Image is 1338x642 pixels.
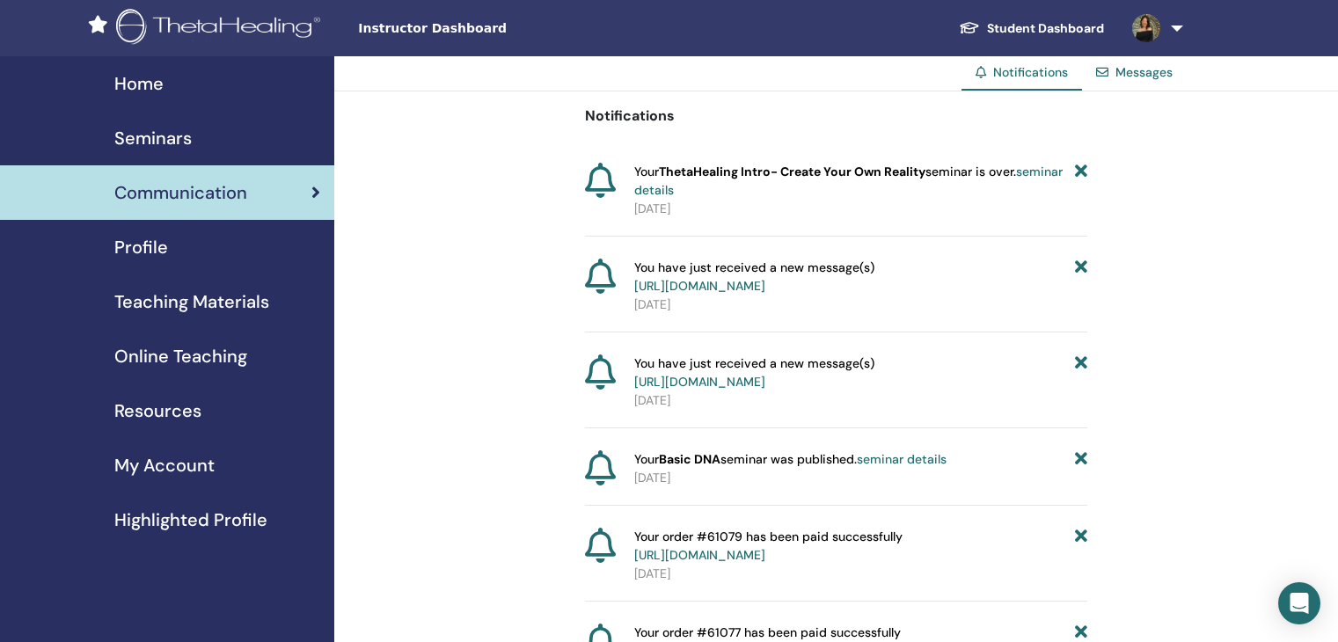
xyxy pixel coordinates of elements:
[634,354,874,391] span: You have just received a new message(s)
[114,125,192,151] span: Seminars
[634,200,1087,218] p: [DATE]
[634,528,903,565] span: Your order #61079 has been paid successfully
[114,398,201,424] span: Resources
[114,70,164,97] span: Home
[959,20,980,35] img: graduation-cap-white.svg
[634,164,1063,198] a: seminar details
[659,164,925,179] strong: ThetaHealing Intro- Create Your Own Reality
[634,391,1087,410] p: [DATE]
[634,565,1087,583] p: [DATE]
[114,234,168,260] span: Profile
[1278,582,1320,624] div: Open Intercom Messenger
[1115,64,1173,80] a: Messages
[358,19,622,38] span: Instructor Dashboard
[114,452,215,478] span: My Account
[659,451,720,467] strong: Basic DNA
[634,547,765,563] a: [URL][DOMAIN_NAME]
[634,469,1087,487] p: [DATE]
[857,451,947,467] a: seminar details
[634,259,874,295] span: You have just received a new message(s)
[993,64,1068,80] span: Notifications
[114,507,267,533] span: Highlighted Profile
[116,9,326,48] img: logo.png
[1132,14,1160,42] img: default.jpg
[634,163,1075,200] span: Your seminar is over.
[634,374,765,390] a: [URL][DOMAIN_NAME]
[114,179,247,206] span: Communication
[634,295,1087,314] p: [DATE]
[585,106,1086,127] p: Notifications
[945,12,1118,45] a: Student Dashboard
[114,343,247,369] span: Online Teaching
[114,288,269,315] span: Teaching Materials
[634,450,947,469] span: Your seminar was published.
[634,278,765,294] a: [URL][DOMAIN_NAME]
